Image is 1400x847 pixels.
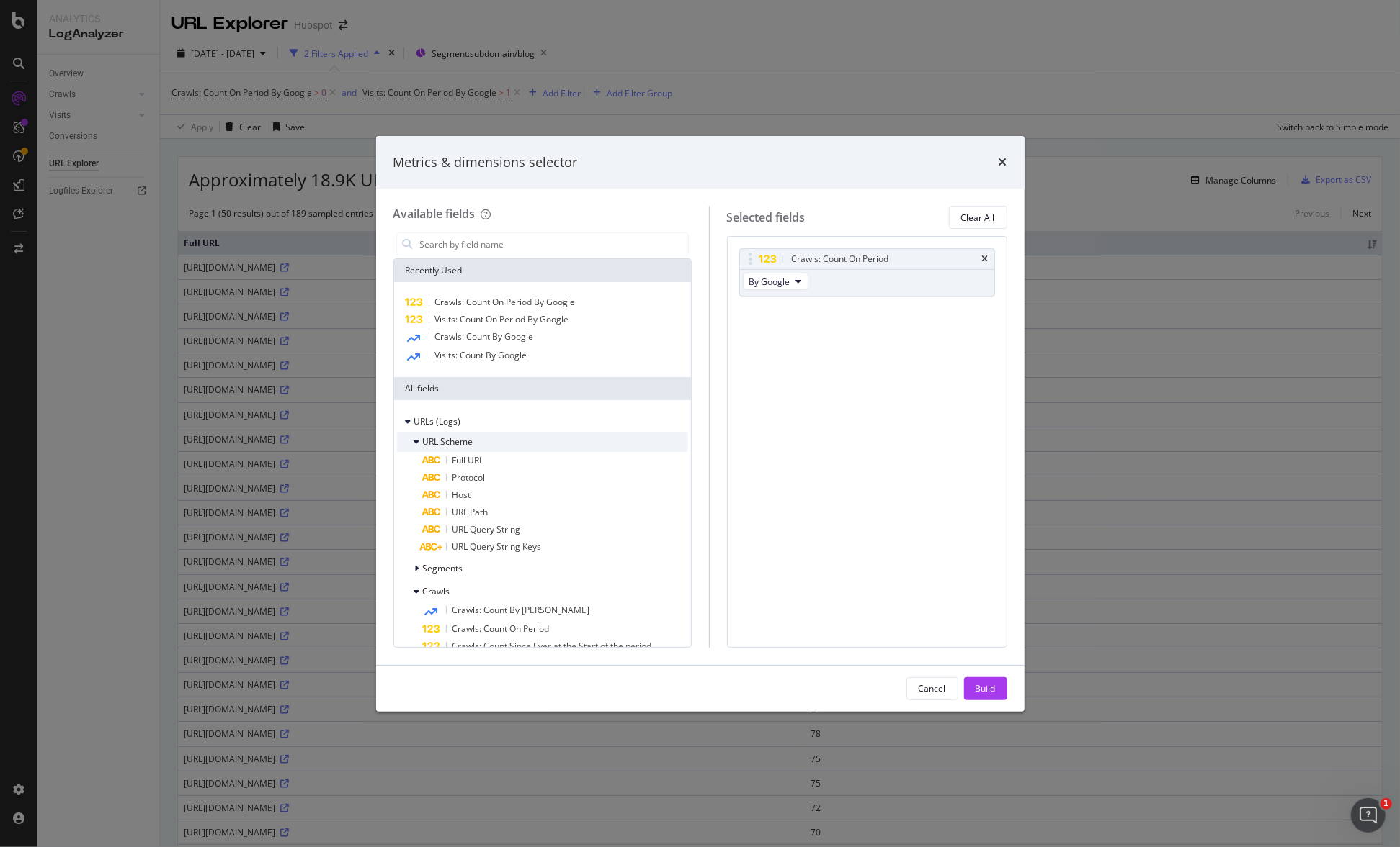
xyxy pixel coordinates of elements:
[964,677,1007,700] button: Build
[423,562,463,574] span: Segments
[394,377,691,400] div: All fields
[423,585,450,597] span: Crawls
[452,506,489,518] span: URL Path
[452,640,652,652] span: Crawls: Count Since Ever at the Start of the period
[394,259,691,282] div: Recently Used
[982,255,989,263] div: times
[452,454,484,466] span: Full URL
[435,296,576,308] span: Crawls: Count On Period By Google
[906,677,958,700] button: Cancel
[435,349,527,361] span: Visits: Count By Google
[435,330,534,343] span: Crawls: Count By Google
[452,489,471,501] span: Host
[452,622,550,635] span: Crawls: Count On Period
[919,682,946,694] div: Cancel
[376,136,1025,712] div: modal
[739,248,995,296] div: Crawls: Count On PeriodtimesBy Google
[452,523,521,535] span: URL Query String
[419,233,688,255] input: Search by field name
[452,540,542,553] span: URL Query String Keys
[423,435,473,448] span: URL Scheme
[393,206,476,222] div: Available fields
[949,206,1007,229] button: Clear All
[792,252,889,266] div: Crawls: Count On Period
[452,604,590,616] span: Crawls: Count By [PERSON_NAME]
[1351,798,1386,833] iframe: Intercom live chat
[743,273,808,290] button: By Google
[1381,798,1392,810] span: 1
[961,212,995,224] div: Clear All
[435,313,569,325] span: Visits: Count On Period By Google
[976,682,996,694] div: Build
[414,415,461,427] span: URLs (Logs)
[999,153,1007,172] div: times
[452,471,486,484] span: Protocol
[727,209,806,226] div: Selected fields
[393,153,578,172] div: Metrics & dimensions selector
[749,276,790,288] span: By Google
